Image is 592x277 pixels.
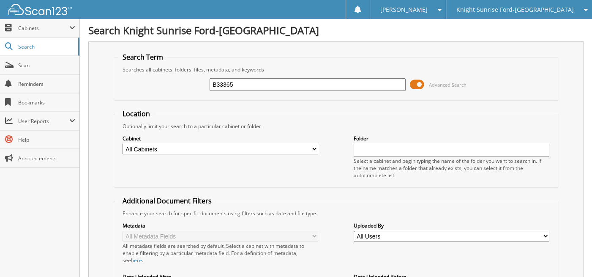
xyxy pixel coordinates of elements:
[118,66,554,73] div: Searches all cabinets, folders, files, metadata, and keywords
[354,222,550,229] label: Uploaded By
[88,23,584,37] h1: Search Knight Sunrise Ford-[GEOGRAPHIC_DATA]
[123,242,319,264] div: All metadata fields are searched by default. Select a cabinet with metadata to enable filtering b...
[18,80,75,88] span: Reminders
[18,155,75,162] span: Announcements
[118,52,167,62] legend: Search Term
[123,222,319,229] label: Metadata
[118,109,154,118] legend: Location
[131,257,142,264] a: here
[18,25,69,32] span: Cabinets
[8,4,72,15] img: scan123-logo-white.svg
[118,123,554,130] div: Optionally limit your search to a particular cabinet or folder
[18,136,75,143] span: Help
[18,62,75,69] span: Scan
[380,7,428,12] span: [PERSON_NAME]
[118,210,554,217] div: Enhance your search for specific documents using filters such as date and file type.
[123,135,319,142] label: Cabinet
[550,236,592,277] iframe: Chat Widget
[18,118,69,125] span: User Reports
[429,82,467,88] span: Advanced Search
[118,196,216,206] legend: Additional Document Filters
[354,135,550,142] label: Folder
[18,43,74,50] span: Search
[18,99,75,106] span: Bookmarks
[354,157,550,179] div: Select a cabinet and begin typing the name of the folder you want to search in. If the name match...
[456,7,574,12] span: Knight Sunrise Ford-[GEOGRAPHIC_DATA]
